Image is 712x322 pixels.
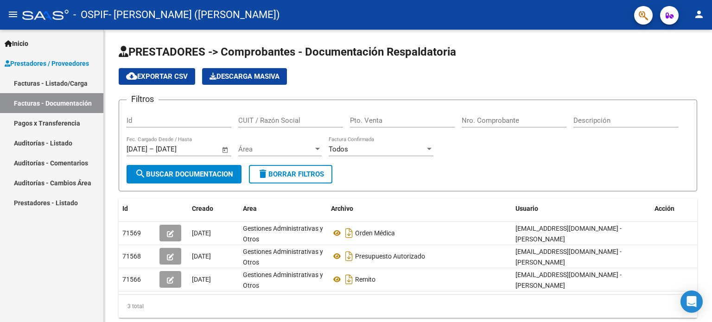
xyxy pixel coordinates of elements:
span: [EMAIL_ADDRESS][DOMAIN_NAME] - [PERSON_NAME] [515,248,622,266]
mat-icon: cloud_download [126,70,137,82]
span: Gestiones Administrativas y Otros [243,248,323,266]
button: Descarga Masiva [202,68,287,85]
i: Descargar documento [343,272,355,287]
span: Exportar CSV [126,72,188,81]
input: Fecha fin [156,145,201,153]
span: Usuario [515,205,538,212]
mat-icon: search [135,168,146,179]
span: Buscar Documentacion [135,170,233,178]
span: [DATE] [192,276,211,283]
datatable-header-cell: Archivo [327,199,512,219]
div: Open Intercom Messenger [680,290,703,313]
span: Orden Médica [355,229,395,237]
button: Borrar Filtros [249,165,332,183]
span: Borrar Filtros [257,170,324,178]
span: Area [243,205,257,212]
button: Buscar Documentacion [127,165,242,183]
span: Id [122,205,128,212]
span: Remito [355,276,375,283]
mat-icon: delete [257,168,268,179]
span: Descarga Masiva [210,72,280,81]
button: Exportar CSV [119,68,195,85]
span: [DATE] [192,229,211,237]
datatable-header-cell: Acción [651,199,697,219]
span: Acción [655,205,674,212]
span: [DATE] [192,253,211,260]
datatable-header-cell: Creado [188,199,239,219]
span: 71569 [122,229,141,237]
span: Gestiones Administrativas y Otros [243,271,323,289]
app-download-masive: Descarga masiva de comprobantes (adjuntos) [202,68,287,85]
mat-icon: person [693,9,705,20]
span: Archivo [331,205,353,212]
input: Fecha inicio [127,145,147,153]
datatable-header-cell: Usuario [512,199,651,219]
mat-icon: menu [7,9,19,20]
h3: Filtros [127,93,159,106]
span: 71566 [122,276,141,283]
span: – [149,145,154,153]
span: Creado [192,205,213,212]
span: Todos [329,145,348,153]
span: [EMAIL_ADDRESS][DOMAIN_NAME] - [PERSON_NAME] [515,225,622,243]
span: Gestiones Administrativas y Otros [243,225,323,243]
span: [EMAIL_ADDRESS][DOMAIN_NAME] - [PERSON_NAME] [515,271,622,289]
i: Descargar documento [343,226,355,240]
span: - OSPIF [73,5,108,25]
span: Área [238,145,313,153]
button: Open calendar [220,145,231,155]
i: Descargar documento [343,249,355,264]
div: 3 total [119,295,697,318]
span: Inicio [5,38,28,49]
span: - [PERSON_NAME] ([PERSON_NAME]) [108,5,280,25]
span: Prestadores / Proveedores [5,58,89,69]
span: Presupuesto Autorizado [355,253,425,260]
span: PRESTADORES -> Comprobantes - Documentación Respaldatoria [119,45,456,58]
span: 71568 [122,253,141,260]
datatable-header-cell: Area [239,199,327,219]
datatable-header-cell: Id [119,199,156,219]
